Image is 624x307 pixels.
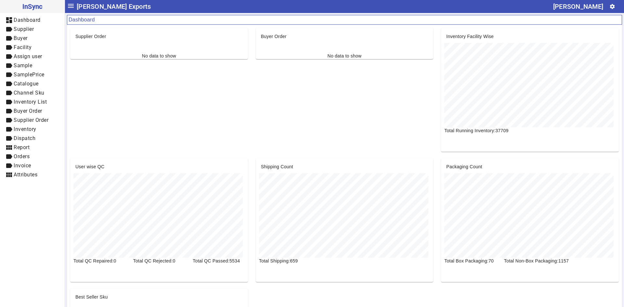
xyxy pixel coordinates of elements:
[5,62,13,70] mat-icon: label
[609,4,615,9] mat-icon: settings
[14,90,45,96] span: Channel Sku
[70,258,129,264] div: Total QC Repaired:0
[14,53,42,59] span: Assign user
[142,53,176,59] div: No data to show
[328,53,362,59] div: No data to show
[14,108,42,114] span: Buyer Order
[129,258,189,264] div: Total QC Rejected:0
[14,135,35,141] span: Dispatch
[5,25,13,33] mat-icon: label
[14,99,47,105] span: Inventory List
[14,144,30,150] span: Report
[500,258,590,264] div: Total Non-Box Packaging:1157
[14,117,48,123] span: Supplier Order
[5,116,13,124] mat-icon: label
[70,288,248,300] mat-card-header: Best Seller Sku
[14,71,45,78] span: SamplePrice
[256,28,434,40] mat-card-header: Buyer Order
[441,158,619,170] mat-card-header: Packaging Count
[256,158,434,170] mat-card-header: Shipping Count
[5,144,13,151] mat-icon: view_module
[5,134,13,142] mat-icon: label
[255,258,315,264] div: Total Shipping:659
[14,17,41,23] span: Dashboard
[441,28,619,40] mat-card-header: Inventory Facility Wise
[5,16,13,24] mat-icon: dashboard
[5,162,13,170] mat-icon: label
[5,80,13,88] mat-icon: label
[67,2,75,10] mat-icon: menu
[189,258,249,264] div: Total QC Passed:5534
[5,153,13,160] mat-icon: label
[5,107,13,115] mat-icon: label
[14,26,34,32] span: Supplier
[5,171,13,179] mat-icon: view_module
[5,44,13,51] mat-icon: label
[14,162,31,169] span: Invoice
[5,89,13,97] mat-icon: label
[77,1,151,12] span: [PERSON_NAME] Exports
[14,81,39,87] span: Catalogue
[5,71,13,79] mat-icon: label
[14,62,32,69] span: Sample
[14,153,30,160] span: Orders
[5,98,13,106] mat-icon: label
[5,1,59,12] span: InSync
[70,158,248,170] mat-card-header: User wise QC
[5,125,13,133] mat-icon: label
[440,258,500,264] div: Total Box Packaging:70
[67,15,622,25] mat-card-header: Dashboard
[440,127,530,134] div: Total Running Inventory:37709
[14,172,37,178] span: Attributes
[14,126,36,132] span: Inventory
[70,28,248,40] mat-card-header: Supplier Order
[14,35,28,41] span: Buyer
[5,53,13,60] mat-icon: label
[14,44,32,50] span: Facility
[553,1,603,12] div: [PERSON_NAME]
[5,34,13,42] mat-icon: label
